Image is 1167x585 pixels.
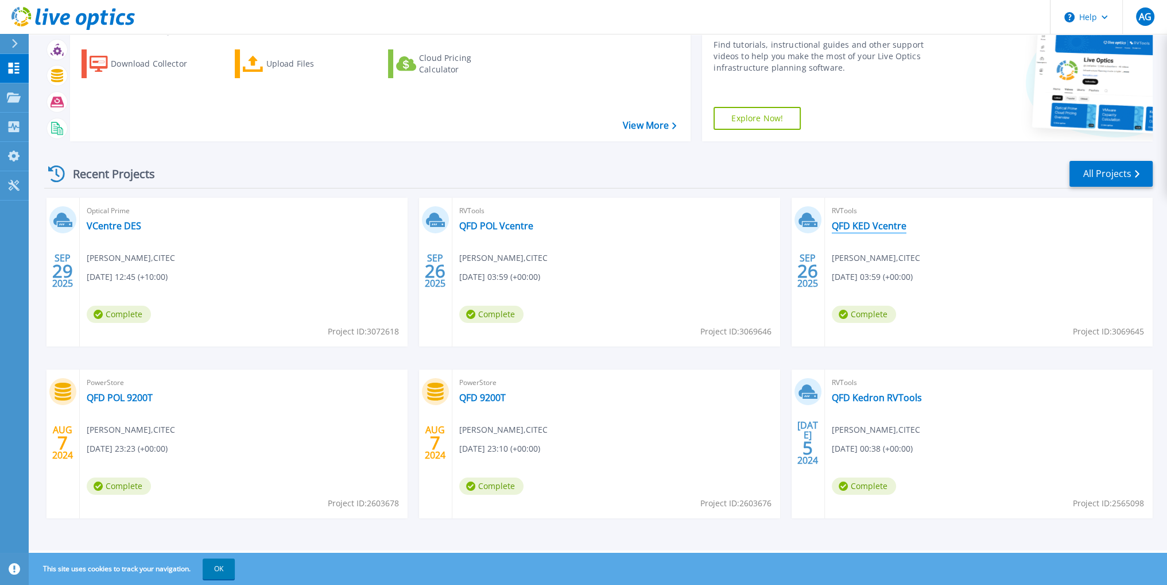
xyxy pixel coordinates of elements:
[87,205,401,217] span: Optical Prime
[832,442,913,455] span: [DATE] 00:38 (+00:00)
[802,443,813,453] span: 5
[459,271,540,283] span: [DATE] 03:59 (+00:00)
[87,306,151,323] span: Complete
[111,52,203,75] div: Download Collector
[459,392,506,403] a: QFD 9200T
[430,438,440,448] span: 7
[1069,161,1153,187] a: All Projects
[832,306,896,323] span: Complete
[832,424,920,436] span: [PERSON_NAME] , CITEC
[82,49,210,78] a: Download Collector
[82,22,676,34] h3: Start a New Project
[459,376,773,389] span: PowerStore
[797,422,819,464] div: [DATE] 2024
[832,376,1146,389] span: RVTools
[700,325,771,338] span: Project ID: 3069646
[235,49,363,78] a: Upload Files
[700,497,771,510] span: Project ID: 2603676
[87,252,175,264] span: [PERSON_NAME] , CITEC
[714,39,944,74] div: Find tutorials, instructional guides and other support videos to help you make the most of your L...
[328,497,399,510] span: Project ID: 2603678
[714,107,801,130] a: Explore Now!
[203,559,235,579] button: OK
[87,392,153,403] a: QFD POL 9200T
[832,220,906,232] a: QFD KED Vcentre
[1073,497,1144,510] span: Project ID: 2565098
[459,424,548,436] span: [PERSON_NAME] , CITEC
[425,266,445,276] span: 26
[87,424,175,436] span: [PERSON_NAME] , CITEC
[459,442,540,455] span: [DATE] 23:10 (+00:00)
[459,252,548,264] span: [PERSON_NAME] , CITEC
[57,438,68,448] span: 7
[832,392,922,403] a: QFD Kedron RVTools
[797,266,818,276] span: 26
[424,422,446,464] div: AUG 2024
[328,325,399,338] span: Project ID: 3072618
[44,160,170,188] div: Recent Projects
[459,205,773,217] span: RVTools
[1073,325,1144,338] span: Project ID: 3069645
[832,252,920,264] span: [PERSON_NAME] , CITEC
[459,220,533,232] a: QFD POL Vcentre
[832,205,1146,217] span: RVTools
[52,422,73,464] div: AUG 2024
[87,478,151,495] span: Complete
[623,120,676,131] a: View More
[1138,12,1151,21] span: AG
[832,478,896,495] span: Complete
[87,442,168,455] span: [DATE] 23:23 (+00:00)
[32,559,235,579] span: This site uses cookies to track your navigation.
[459,478,524,495] span: Complete
[419,52,511,75] div: Cloud Pricing Calculator
[87,376,401,389] span: PowerStore
[52,266,73,276] span: 29
[266,52,358,75] div: Upload Files
[87,220,141,232] a: VCentre DES
[459,306,524,323] span: Complete
[87,271,168,283] span: [DATE] 12:45 (+10:00)
[832,271,913,283] span: [DATE] 03:59 (+00:00)
[424,250,446,292] div: SEP 2025
[52,250,73,292] div: SEP 2025
[797,250,819,292] div: SEP 2025
[388,49,516,78] a: Cloud Pricing Calculator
